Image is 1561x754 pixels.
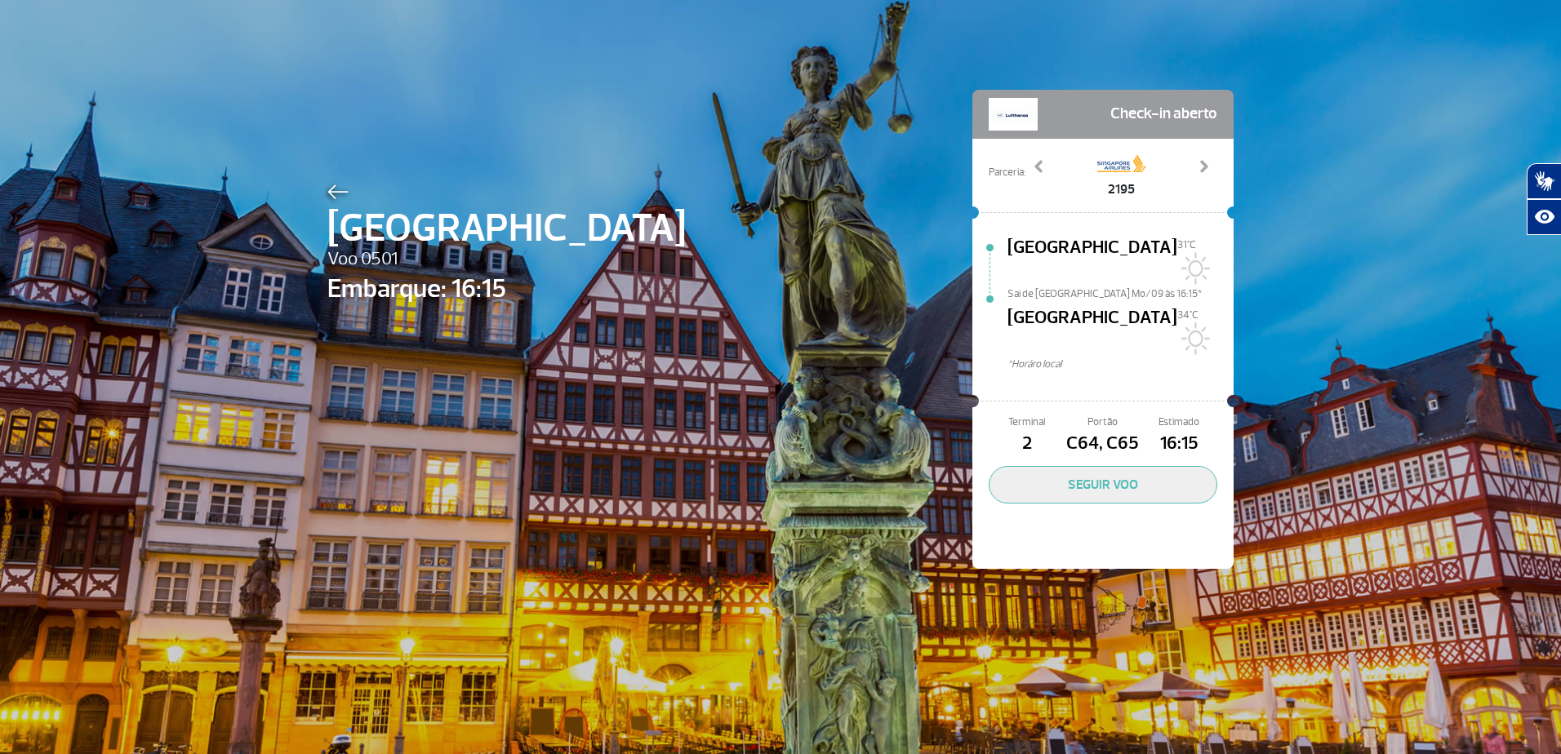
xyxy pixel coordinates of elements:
div: Plugin de acessibilidade da Hand Talk. [1527,163,1561,235]
img: Sol [1177,322,1210,355]
span: 2 [989,430,1065,458]
span: Estimado [1141,415,1217,430]
span: [GEOGRAPHIC_DATA] [327,199,686,258]
span: Sai de [GEOGRAPHIC_DATA] Mo/09 às 16:15* [1007,286,1234,298]
span: Terminal [989,415,1065,430]
img: Sol [1177,252,1210,285]
button: Abrir recursos assistivos. [1527,199,1561,235]
span: 2195 [1097,180,1146,199]
span: *Horáro local [1007,357,1234,372]
span: Portão [1065,415,1141,430]
span: 34°C [1177,308,1199,322]
span: 31°C [1177,238,1196,251]
button: Abrir tradutor de língua de sinais. [1527,163,1561,199]
button: SEGUIR VOO [989,466,1217,503]
span: Embarque: 16:15 [327,269,686,308]
span: C64, C65 [1065,430,1141,458]
span: Voo 0501 [327,246,686,273]
span: [GEOGRAPHIC_DATA] [1007,234,1177,286]
span: [GEOGRAPHIC_DATA] [1007,304,1177,357]
span: Parceria: [989,165,1025,180]
span: Check-in aberto [1110,98,1217,131]
span: 16:15 [1141,430,1217,458]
